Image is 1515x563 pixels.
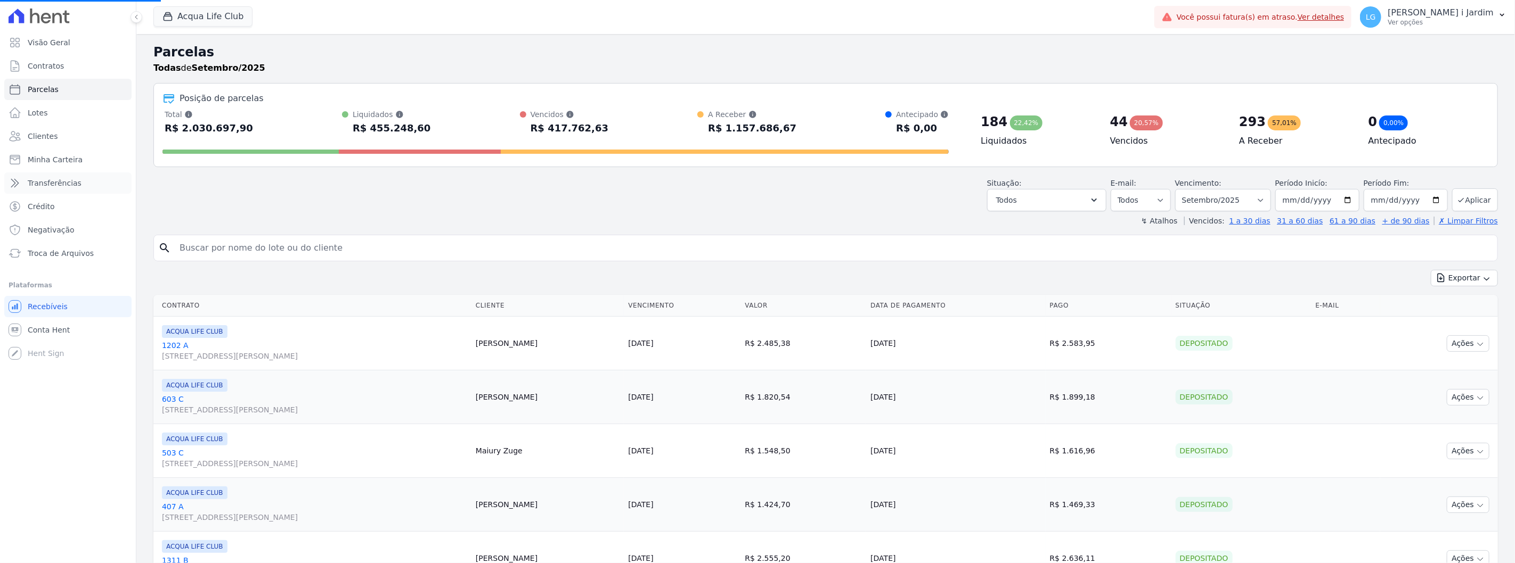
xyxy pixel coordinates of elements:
a: 503 C[STREET_ADDRESS][PERSON_NAME] [162,448,467,469]
span: Clientes [28,131,58,142]
td: R$ 1.548,50 [740,424,866,478]
span: [STREET_ADDRESS][PERSON_NAME] [162,458,467,469]
td: R$ 2.583,95 [1046,317,1171,370]
a: [DATE] [628,339,653,347]
a: [DATE] [628,500,653,509]
td: R$ 1.469,33 [1046,478,1171,532]
a: + de 90 dias [1382,217,1430,225]
div: 0 [1369,113,1378,130]
a: 31 a 60 dias [1277,217,1323,225]
input: Buscar por nome do lote ou do cliente [173,237,1493,259]
a: Contratos [4,55,132,77]
button: LG [PERSON_NAME] i Jardim Ver opções [1351,2,1515,32]
h4: Antecipado [1369,135,1480,147]
div: 0,00% [1379,115,1408,130]
a: [DATE] [628,446,653,455]
i: search [158,242,171,254]
button: Exportar [1431,270,1498,286]
button: Ações [1447,496,1489,513]
span: Contratos [28,61,64,71]
label: Situação: [987,179,1022,187]
th: Situação [1171,295,1312,317]
span: Transferências [28,178,82,188]
span: ACQUA LIFE CLUB [162,486,227,499]
h4: Liquidados [981,135,1093,147]
p: de [153,62,265,74]
div: Depositado [1176,443,1233,458]
span: Você possui fatura(s) em atraso. [1177,12,1345,23]
span: [STREET_ADDRESS][PERSON_NAME] [162,404,467,415]
span: [STREET_ADDRESS][PERSON_NAME] [162,351,467,361]
span: LG [1366,13,1376,21]
th: E-mail [1312,295,1380,317]
p: [PERSON_NAME] i Jardim [1388,7,1494,18]
a: Visão Geral [4,32,132,53]
label: ↯ Atalhos [1141,217,1177,225]
a: ✗ Limpar Filtros [1434,217,1498,225]
a: Clientes [4,126,132,147]
div: R$ 0,00 [896,120,949,137]
td: [DATE] [866,478,1045,532]
div: Depositado [1176,336,1233,351]
div: 57,01% [1268,115,1301,130]
div: 20,57% [1130,115,1163,130]
div: Antecipado [896,109,949,120]
h4: Vencidos [1110,135,1222,147]
td: [DATE] [866,317,1045,370]
div: R$ 1.157.686,67 [708,120,796,137]
span: ACQUA LIFE CLUB [162,540,227,553]
strong: Todas [153,63,181,73]
label: Período Inicío: [1275,179,1327,187]
a: [DATE] [628,393,653,401]
td: R$ 1.820,54 [740,370,866,424]
button: Ações [1447,443,1489,459]
button: Aplicar [1452,188,1498,211]
td: R$ 2.485,38 [740,317,866,370]
a: Crédito [4,196,132,217]
button: Ações [1447,335,1489,352]
strong: Setembro/2025 [192,63,265,73]
span: Negativação [28,225,75,235]
th: Pago [1046,295,1171,317]
span: Lotes [28,107,48,118]
span: ACQUA LIFE CLUB [162,325,227,338]
button: Todos [987,189,1106,211]
a: Conta Hent [4,319,132,341]
th: Contrato [153,295,471,317]
td: [PERSON_NAME] [471,317,624,370]
a: Ver detalhes [1298,13,1345,21]
div: 184 [981,113,1007,130]
div: R$ 455.248,60 [353,120,431,137]
div: Depositado [1176,497,1233,512]
a: Troca de Arquivos [4,243,132,264]
td: R$ 1.899,18 [1046,370,1171,424]
th: Valor [740,295,866,317]
a: Lotes [4,102,132,123]
a: [DATE] [628,554,653,562]
div: Depositado [1176,390,1233,404]
a: Transferências [4,172,132,194]
th: Cliente [471,295,624,317]
a: 603 C[STREET_ADDRESS][PERSON_NAME] [162,394,467,415]
label: E-mail: [1111,179,1137,187]
span: Minha Carteira [28,154,83,165]
label: Vencidos: [1184,217,1225,225]
td: [PERSON_NAME] [471,370,624,424]
label: Período Fim: [1364,178,1448,189]
span: ACQUA LIFE CLUB [162,379,227,392]
th: Vencimento [624,295,740,317]
div: Vencidos [531,109,609,120]
h2: Parcelas [153,43,1498,62]
td: R$ 1.616,96 [1046,424,1171,478]
button: Ações [1447,389,1489,405]
button: Acqua Life Club [153,6,252,27]
div: 293 [1239,113,1266,130]
a: 1 a 30 dias [1229,217,1270,225]
span: Parcelas [28,84,59,95]
td: Maiury Zuge [471,424,624,478]
div: A Receber [708,109,796,120]
a: 1202 A[STREET_ADDRESS][PERSON_NAME] [162,340,467,361]
div: Posição de parcelas [180,92,264,105]
td: [DATE] [866,424,1045,478]
span: Todos [996,194,1017,206]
